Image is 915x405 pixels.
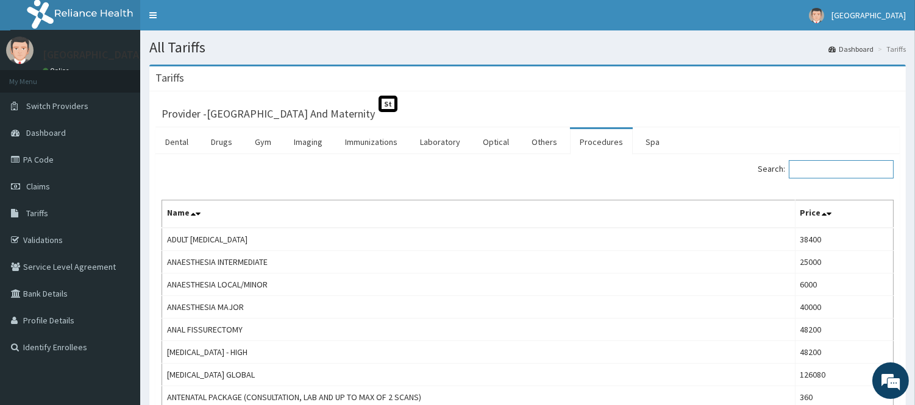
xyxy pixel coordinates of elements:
a: Imaging [284,129,332,155]
a: Laboratory [410,129,470,155]
td: 25000 [795,251,893,273]
label: Search: [758,160,894,178]
td: 40000 [795,296,893,319]
h3: Provider - [GEOGRAPHIC_DATA] And Maternity [162,108,375,119]
th: Name [162,200,796,228]
td: [MEDICAL_DATA] - HIGH [162,341,796,364]
h1: All Tariffs [149,40,906,55]
td: ANAESTHESIA MAJOR [162,296,796,319]
span: Tariffs [26,208,48,219]
img: User Image [6,37,34,64]
td: [MEDICAL_DATA] GLOBAL [162,364,796,386]
textarea: Type your message and hit 'Enter' [6,273,232,315]
a: Drugs [201,129,242,155]
a: Gym [245,129,281,155]
li: Tariffs [875,44,906,54]
td: 48200 [795,341,893,364]
p: [GEOGRAPHIC_DATA] [43,49,143,60]
div: Minimize live chat window [200,6,229,35]
td: ANAL FISSURECTOMY [162,319,796,341]
td: ANAESTHESIA INTERMEDIATE [162,251,796,273]
img: User Image [809,8,824,23]
td: ADULT [MEDICAL_DATA] [162,228,796,251]
a: Dental [155,129,198,155]
span: Dashboard [26,127,66,138]
td: 38400 [795,228,893,251]
span: St [379,96,397,112]
a: Procedures [570,129,633,155]
a: Others [522,129,567,155]
th: Price [795,200,893,228]
span: [GEOGRAPHIC_DATA] [831,10,906,21]
img: d_794563401_company_1708531726252_794563401 [23,61,49,91]
td: 6000 [795,273,893,296]
div: Chat with us now [63,68,205,84]
input: Search: [789,160,894,178]
td: 126080 [795,364,893,386]
span: Claims [26,181,50,192]
td: 48200 [795,319,893,341]
td: ANAESTHESIA LOCAL/MINOR [162,273,796,296]
a: Dashboard [828,44,874,54]
span: We're online! [71,124,168,247]
h3: Tariffs [155,72,184,83]
a: Online [43,66,72,75]
span: Switch Providers [26,100,88,111]
a: Immunizations [335,129,407,155]
a: Spa [636,129,669,155]
a: Optical [473,129,519,155]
